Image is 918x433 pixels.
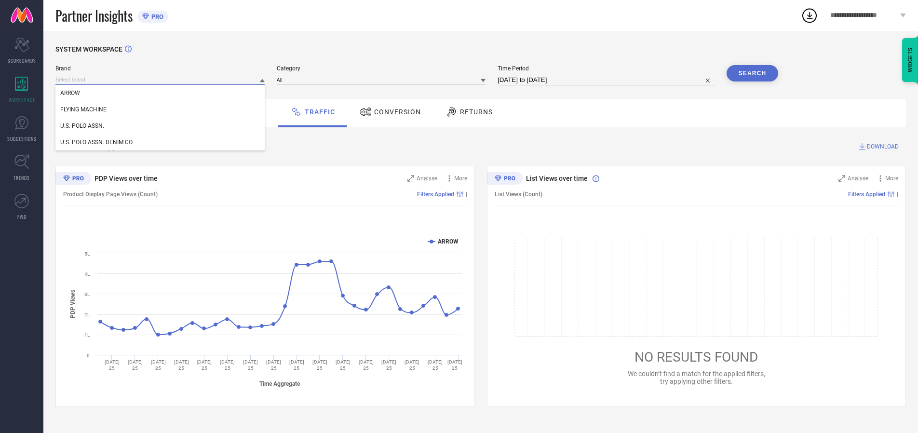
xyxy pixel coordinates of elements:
text: 4L [84,271,90,277]
text: [DATE] 25 [174,359,189,371]
span: Product Display Page Views (Count) [63,191,158,198]
text: [DATE] 25 [381,359,396,371]
span: More [454,175,467,182]
tspan: Time Aggregate [259,380,300,387]
div: U.S. POLO ASSN. DENIM CO. [55,134,265,150]
svg: Zoom [838,175,845,182]
span: SUGGESTIONS [7,135,37,142]
span: List Views (Count) [495,191,542,198]
text: 2L [84,312,90,317]
span: Brand [55,65,265,72]
span: ARROW [60,90,80,96]
span: Traffic [305,108,335,116]
text: [DATE] 25 [243,359,258,371]
span: U.S. POLO ASSN. DENIM CO. [60,139,134,146]
text: [DATE] 25 [359,359,374,371]
text: 0 [87,353,90,358]
text: ARROW [438,238,459,245]
text: [DATE] 25 [428,359,443,371]
span: More [885,175,898,182]
span: SCORECARDS [8,57,36,64]
span: Category [277,65,486,72]
span: PRO [149,13,163,20]
span: TRENDS [13,174,30,181]
span: NO RESULTS FOUND [634,349,758,365]
text: 3L [84,292,90,297]
span: SYSTEM WORKSPACE [55,45,122,53]
span: Time Period [498,65,715,72]
span: FWD [17,213,27,220]
span: Conversion [374,108,421,116]
text: 1L [84,332,90,338]
div: Premium [487,172,523,187]
span: | [897,191,898,198]
span: Filters Applied [417,191,454,198]
text: [DATE] 25 [151,359,166,371]
div: U.S. POLO ASSN. [55,118,265,134]
span: | [466,191,467,198]
span: We couldn’t find a match for the applied filters, try applying other filters. [628,370,765,385]
text: [DATE] 25 [128,359,143,371]
text: [DATE] 25 [220,359,235,371]
span: List Views over time [526,175,588,182]
span: Returns [460,108,493,116]
text: [DATE] 25 [266,359,281,371]
text: [DATE] 25 [197,359,212,371]
svg: Zoom [407,175,414,182]
text: [DATE] 25 [105,359,120,371]
span: FLYING MACHINE [60,106,107,113]
span: Analyse [848,175,868,182]
tspan: PDP Views [69,290,76,318]
button: Search [727,65,779,81]
span: U.S. POLO ASSN. [60,122,104,129]
span: PDP Views over time [94,175,158,182]
span: DOWNLOAD [867,142,899,151]
span: Filters Applied [848,191,885,198]
div: FLYING MACHINE [55,101,265,118]
text: [DATE] 25 [336,359,351,371]
text: [DATE] 25 [447,359,462,371]
span: Analyse [417,175,437,182]
div: Open download list [801,7,818,24]
text: [DATE] 25 [405,359,419,371]
text: [DATE] 25 [312,359,327,371]
input: Select time period [498,74,715,86]
div: ARROW [55,85,265,101]
span: Partner Insights [55,6,133,26]
text: [DATE] 25 [289,359,304,371]
div: Premium [55,172,91,187]
text: 5L [84,251,90,257]
span: WORKSPACE [9,96,35,103]
input: Select brand [55,75,265,85]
